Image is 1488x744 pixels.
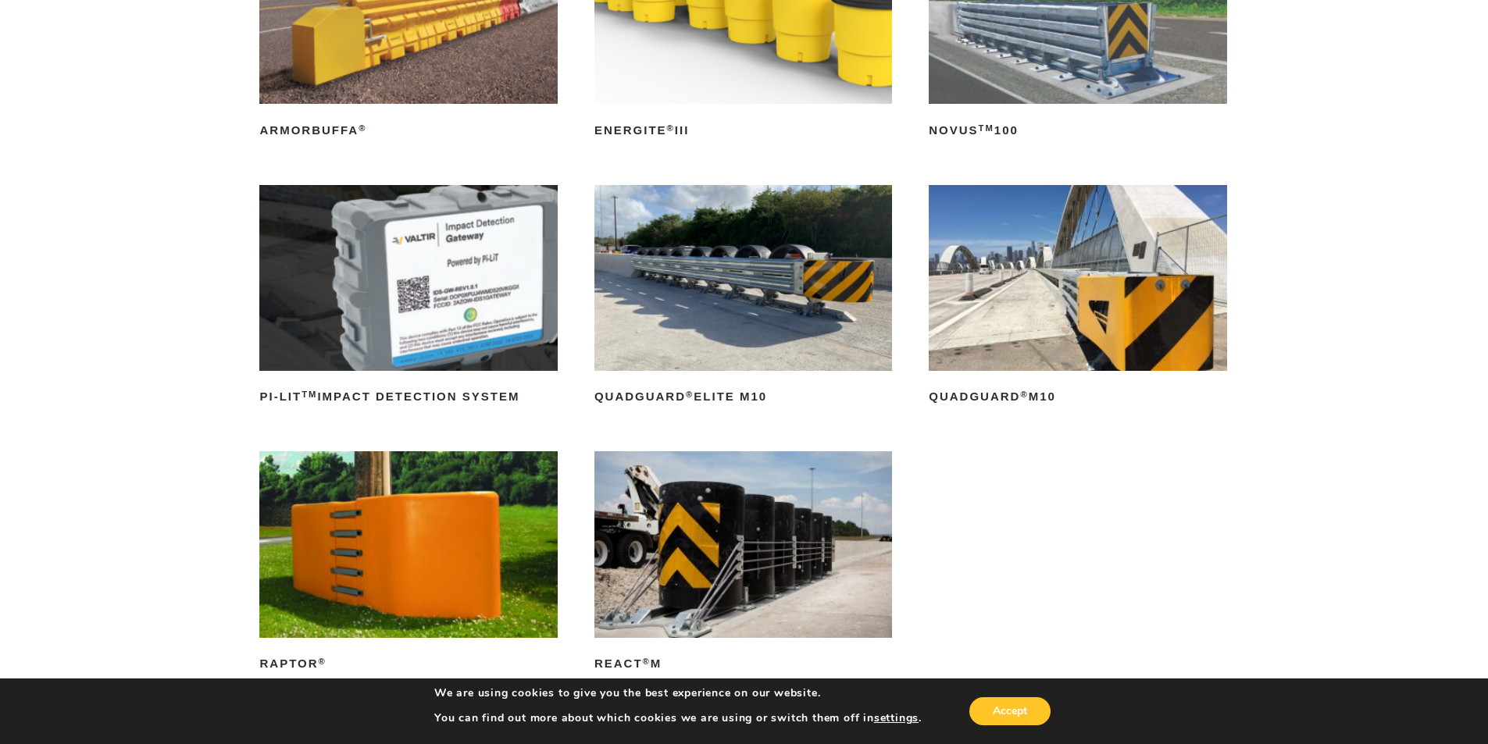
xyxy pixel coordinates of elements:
[929,385,1226,410] h2: QuadGuard M10
[359,123,366,133] sup: ®
[319,657,327,666] sup: ®
[434,711,922,725] p: You can find out more about which cookies we are using or switch them off in .
[929,185,1226,410] a: QuadGuard®M10
[874,711,919,725] button: settings
[594,118,892,143] h2: ENERGITE III
[1020,390,1028,399] sup: ®
[979,123,994,133] sup: TM
[594,652,892,677] h2: REACT M
[259,185,557,410] a: PI-LITTMImpact Detection System
[259,451,557,676] a: RAPTOR®
[434,686,922,700] p: We are using cookies to give you the best experience on our website.
[259,385,557,410] h2: PI-LIT Impact Detection System
[929,118,1226,143] h2: NOVUS 100
[594,451,892,676] a: REACT®M
[667,123,675,133] sup: ®
[643,657,651,666] sup: ®
[259,652,557,677] h2: RAPTOR
[259,118,557,143] h2: ArmorBuffa
[969,697,1051,725] button: Accept
[686,390,694,399] sup: ®
[302,390,317,399] sup: TM
[594,385,892,410] h2: QuadGuard Elite M10
[594,185,892,410] a: QuadGuard®Elite M10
